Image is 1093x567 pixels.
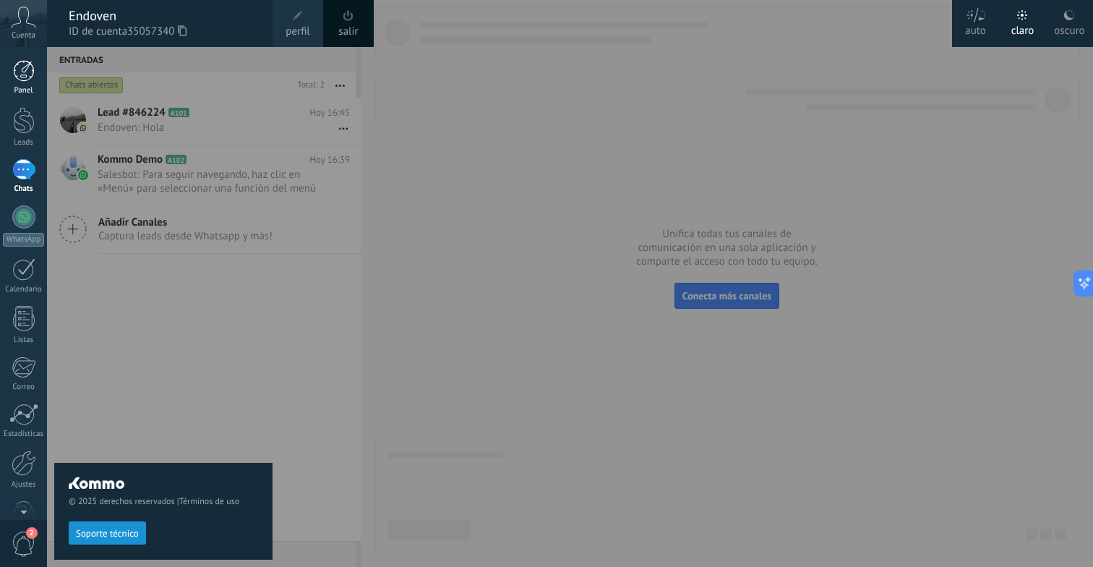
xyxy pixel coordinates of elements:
[76,529,139,539] span: Soporte técnico
[69,496,258,507] span: © 2025 derechos reservados |
[12,31,35,40] span: Cuenta
[338,24,358,40] a: salir
[3,285,45,294] div: Calendario
[3,86,45,95] div: Panel
[3,430,45,439] div: Estadísticas
[3,184,45,194] div: Chats
[3,138,45,148] div: Leads
[3,480,45,490] div: Ajustes
[3,336,45,345] div: Listas
[1011,9,1034,47] div: claro
[69,8,258,24] div: Endoven
[127,24,187,40] span: 35057340
[3,383,45,392] div: Correo
[1054,9,1084,47] div: oscuro
[69,24,258,40] span: ID de cuenta
[3,233,44,247] div: WhatsApp
[69,527,146,538] a: Soporte técnico
[965,9,986,47] div: auto
[179,496,239,507] a: Términos de uso
[69,521,146,545] button: Soporte técnico
[286,24,309,40] span: perfil
[26,527,38,539] span: 2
